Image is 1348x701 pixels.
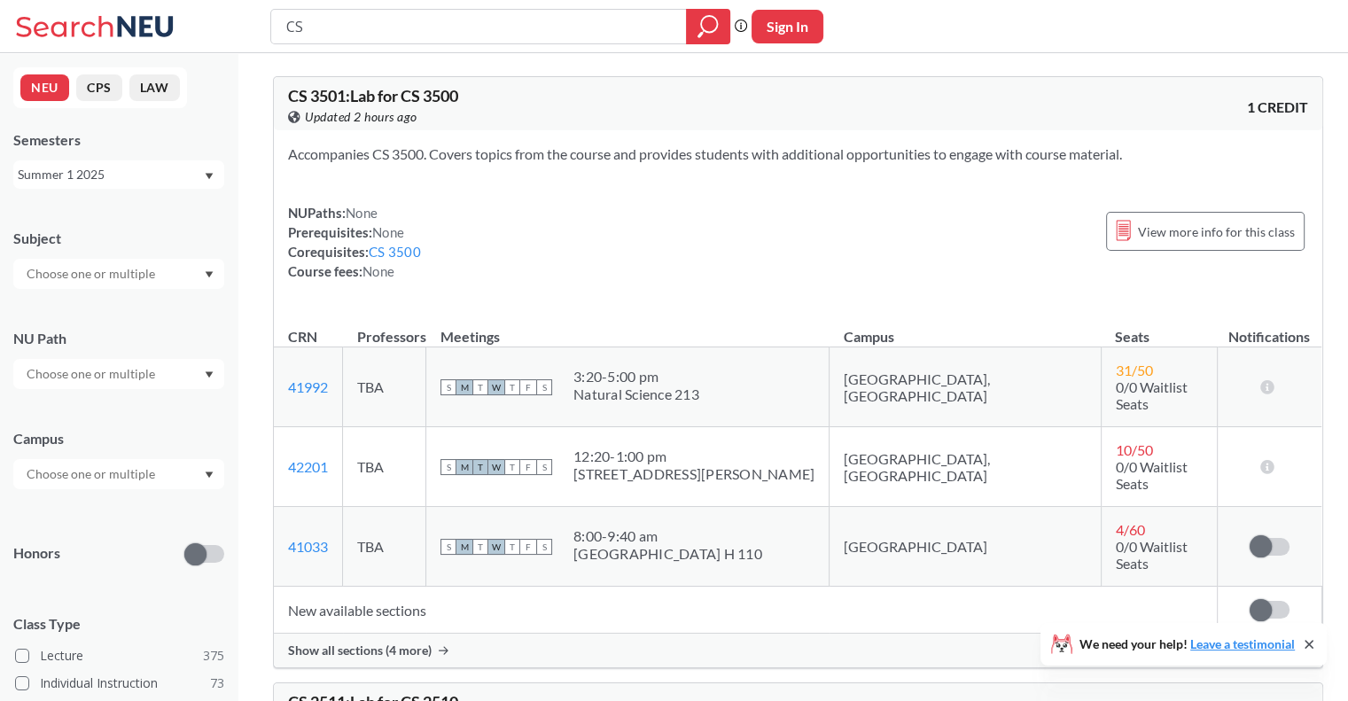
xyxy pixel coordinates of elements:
[1116,521,1145,538] span: 4 / 60
[13,229,224,248] div: Subject
[472,539,488,555] span: T
[274,634,1322,667] div: Show all sections (4 more)
[697,14,719,39] svg: magnifying glass
[18,463,167,485] input: Choose one or multiple
[1101,309,1217,347] th: Seats
[573,386,699,403] div: Natural Science 213
[830,309,1101,347] th: Campus
[536,459,552,475] span: S
[1190,636,1295,651] a: Leave a testimonial
[1079,638,1295,650] span: We need your help!
[1217,309,1321,347] th: Notifications
[288,458,328,475] a: 42201
[472,379,488,395] span: T
[573,527,762,545] div: 8:00 - 9:40 am
[18,263,167,284] input: Choose one or multiple
[1138,221,1295,243] span: View more info for this class
[205,471,214,479] svg: Dropdown arrow
[504,539,520,555] span: T
[343,309,426,347] th: Professors
[13,359,224,389] div: Dropdown arrow
[343,347,426,427] td: TBA
[456,539,472,555] span: M
[456,459,472,475] span: M
[13,130,224,150] div: Semesters
[1116,378,1188,412] span: 0/0 Waitlist Seats
[1116,441,1153,458] span: 10 / 50
[488,539,504,555] span: W
[343,507,426,587] td: TBA
[288,378,328,395] a: 41992
[573,368,699,386] div: 3:20 - 5:00 pm
[15,672,224,695] label: Individual Instruction
[369,244,421,260] a: CS 3500
[472,459,488,475] span: T
[520,379,536,395] span: F
[13,459,224,489] div: Dropdown arrow
[536,379,552,395] span: S
[520,539,536,555] span: F
[13,429,224,448] div: Campus
[830,427,1101,507] td: [GEOGRAPHIC_DATA], [GEOGRAPHIC_DATA]
[205,271,214,278] svg: Dropdown arrow
[1247,97,1308,117] span: 1 CREDIT
[426,309,830,347] th: Meetings
[1116,538,1188,572] span: 0/0 Waitlist Seats
[205,371,214,378] svg: Dropdown arrow
[305,107,417,127] span: Updated 2 hours ago
[284,12,674,42] input: Class, professor, course number, "phrase"
[13,160,224,189] div: Summer 1 2025Dropdown arrow
[288,538,328,555] a: 41033
[573,448,814,465] div: 12:20 - 1:00 pm
[205,173,214,180] svg: Dropdown arrow
[288,203,421,281] div: NUPaths: Prerequisites: Corequisites: Course fees:
[13,543,60,564] p: Honors
[372,224,404,240] span: None
[830,347,1101,427] td: [GEOGRAPHIC_DATA], [GEOGRAPHIC_DATA]
[686,9,730,44] div: magnifying glass
[210,674,224,693] span: 73
[76,74,122,101] button: CPS
[203,646,224,666] span: 375
[288,144,1308,164] section: Accompanies CS 3500. Covers topics from the course and provides students with additional opportun...
[288,643,432,658] span: Show all sections (4 more)
[488,379,504,395] span: W
[440,379,456,395] span: S
[504,379,520,395] span: T
[18,165,203,184] div: Summer 1 2025
[573,465,814,483] div: [STREET_ADDRESS][PERSON_NAME]
[13,259,224,289] div: Dropdown arrow
[536,539,552,555] span: S
[129,74,180,101] button: LAW
[456,379,472,395] span: M
[343,427,426,507] td: TBA
[752,10,823,43] button: Sign In
[573,545,762,563] div: [GEOGRAPHIC_DATA] H 110
[1116,458,1188,492] span: 0/0 Waitlist Seats
[15,644,224,667] label: Lecture
[504,459,520,475] span: T
[440,539,456,555] span: S
[520,459,536,475] span: F
[346,205,378,221] span: None
[288,86,458,105] span: CS 3501 : Lab for CS 3500
[13,614,224,634] span: Class Type
[1116,362,1153,378] span: 31 / 50
[362,263,394,279] span: None
[20,74,69,101] button: NEU
[18,363,167,385] input: Choose one or multiple
[488,459,504,475] span: W
[274,587,1217,634] td: New available sections
[13,329,224,348] div: NU Path
[288,327,317,347] div: CRN
[440,459,456,475] span: S
[830,507,1101,587] td: [GEOGRAPHIC_DATA]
